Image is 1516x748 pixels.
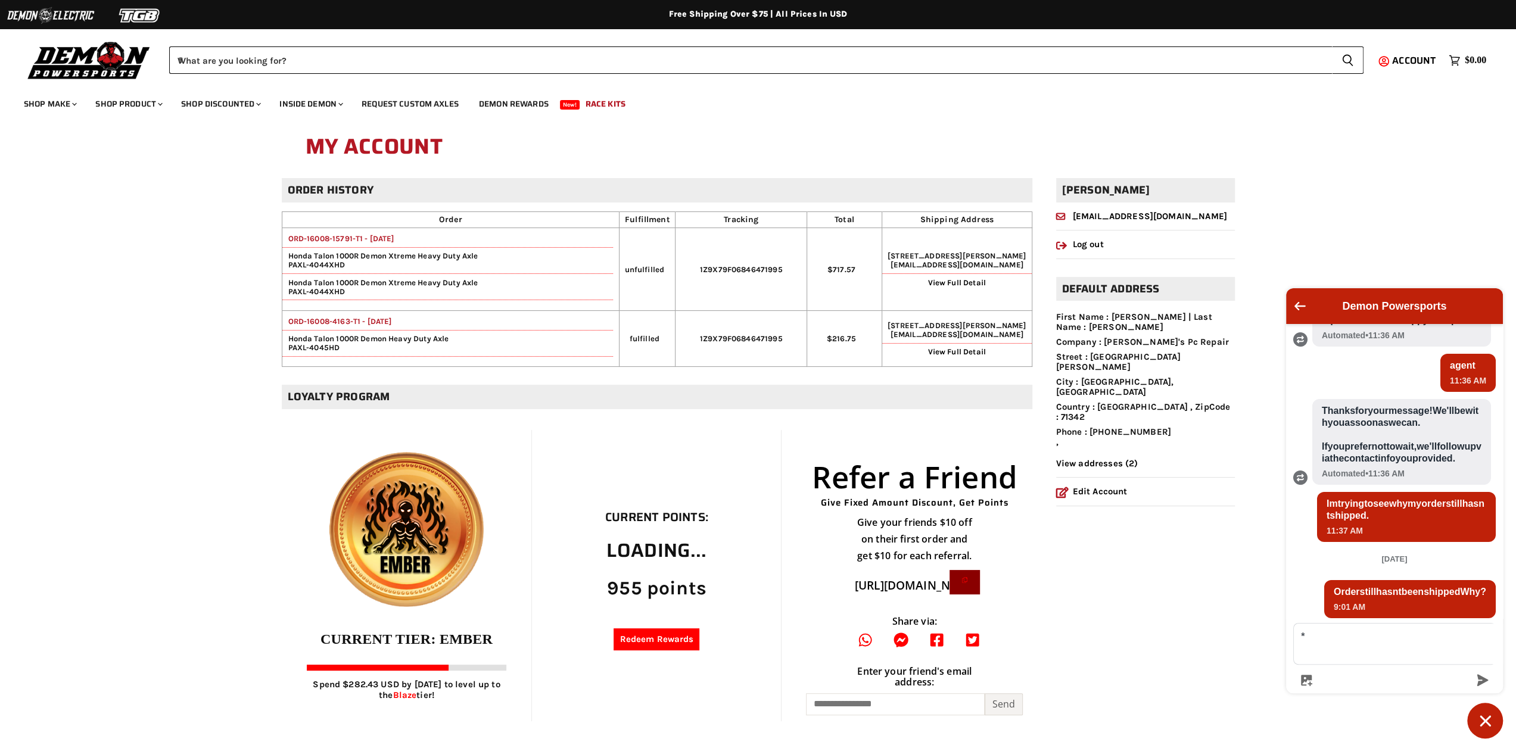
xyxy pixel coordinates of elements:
a: ORD-16008-4163-T1 - [DATE] [282,317,392,326]
td: unfulfilled [620,228,675,311]
a: Shop Product [86,92,170,116]
span: [EMAIL_ADDRESS][DOMAIN_NAME] [891,260,1023,269]
th: Shipping Address [882,212,1032,228]
a: $0.00 [1443,52,1492,69]
form: Product [169,46,1364,74]
img: Demon Powersports [24,39,154,81]
a: [EMAIL_ADDRESS][DOMAIN_NAME] [1056,211,1227,222]
button: Send [985,693,1023,715]
span: PAXL-4045HD [282,343,340,352]
ul: , [1056,312,1235,447]
a: Shop Discounted [172,92,268,116]
a: View Full Detail [927,347,985,356]
a: Log out [1056,239,1104,250]
img: Demon Electric Logo 2 [6,4,95,27]
span: $216.75 [827,334,856,343]
span: PAXL-4044XHD [282,260,345,269]
span: [EMAIL_ADDRESS][DOMAIN_NAME] [891,330,1023,339]
td: [STREET_ADDRESS][PERSON_NAME] [882,228,1032,311]
li: City : [GEOGRAPHIC_DATA], [GEOGRAPHIC_DATA] [1056,377,1235,398]
th: Total [807,212,882,228]
a: Edit Account [1056,486,1128,497]
td: 1Z9X79F06846471995 [675,310,807,366]
a: Request Custom Axles [353,92,468,116]
img: TGB Logo 2 [95,4,185,27]
td: 1Z9X79F06846471995 [675,228,807,311]
td: fulfilled [620,310,675,366]
p: Spend $282.43 USD by [DATE] to level up to the tier! [307,680,507,700]
a: Demon Rewards [470,92,558,116]
span: Account [1392,53,1436,68]
p: Give your friends $10 off on their first order and get $10 for each referral. [855,514,973,564]
div: Refer a Friend [812,460,1017,495]
a: Redeem Rewards [614,628,699,650]
p: Current Tier: Ember [320,631,493,648]
li: Country : [GEOGRAPHIC_DATA] , ZipCode : 71342 [1056,402,1235,423]
li: Phone : [PHONE_NUMBER] [1056,427,1235,437]
span: $717.57 [827,265,855,274]
a: Race Kits [577,92,634,116]
a: ORD-16008-15791-T1 - [DATE] [282,234,394,243]
th: Tracking [675,212,807,228]
span: Honda Talon 1000R Demon Heavy Duty Axle [282,334,614,343]
div: Free Shipping Over $75 | All Prices In USD [282,9,1235,20]
th: Fulfillment [620,212,675,228]
a: Inside Demon [270,92,350,116]
input: When autocomplete results are available use up and down arrows to review and enter to select [169,46,1332,74]
li: First Name : [PERSON_NAME] | Last Name : [PERSON_NAME] [1056,312,1235,333]
span: $0.00 [1465,55,1486,66]
a: View Full Detail [927,278,985,287]
li: Company : [PERSON_NAME]'s Pc Repair [1056,337,1235,347]
inbox-online-store-chat: Shopify online store chat [1282,288,1506,738]
button: Search [1332,46,1364,74]
span: Honda Talon 1000R Demon Xtreme Heavy Duty Axle [282,251,614,260]
a: Blaze [393,690,416,700]
a: Account [1387,55,1443,66]
span: PAXL-4044XHD [282,287,345,296]
div: [URL][DOMAIN_NAME] [849,573,950,598]
span: New! [560,100,580,110]
h2: Current Points: [605,510,708,524]
h2: Loading... [605,540,708,562]
h2: Give Fixed Amount Discount, Get Points [821,498,1008,508]
h2: Default address [1056,277,1235,301]
span: Honda Talon 1000R Demon Xtreme Heavy Duty Axle [282,278,614,287]
h2: Loyalty Program [282,385,1032,409]
li: Street : [GEOGRAPHIC_DATA][PERSON_NAME] [1056,352,1235,373]
h2: Order history [282,178,1032,202]
th: Order [282,212,620,228]
div: Enter your friend's email address: [855,666,973,688]
a: Shop Make [15,92,84,116]
a: View addresses (2) [1056,458,1138,469]
h1: My Account [306,128,1211,166]
ul: Main menu [15,87,1483,116]
img: Royality_Icones_500x500_1.png [319,442,494,617]
h2: [PERSON_NAME] [1056,178,1235,202]
td: [STREET_ADDRESS][PERSON_NAME] [882,310,1032,366]
div: 955 points [605,578,708,600]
